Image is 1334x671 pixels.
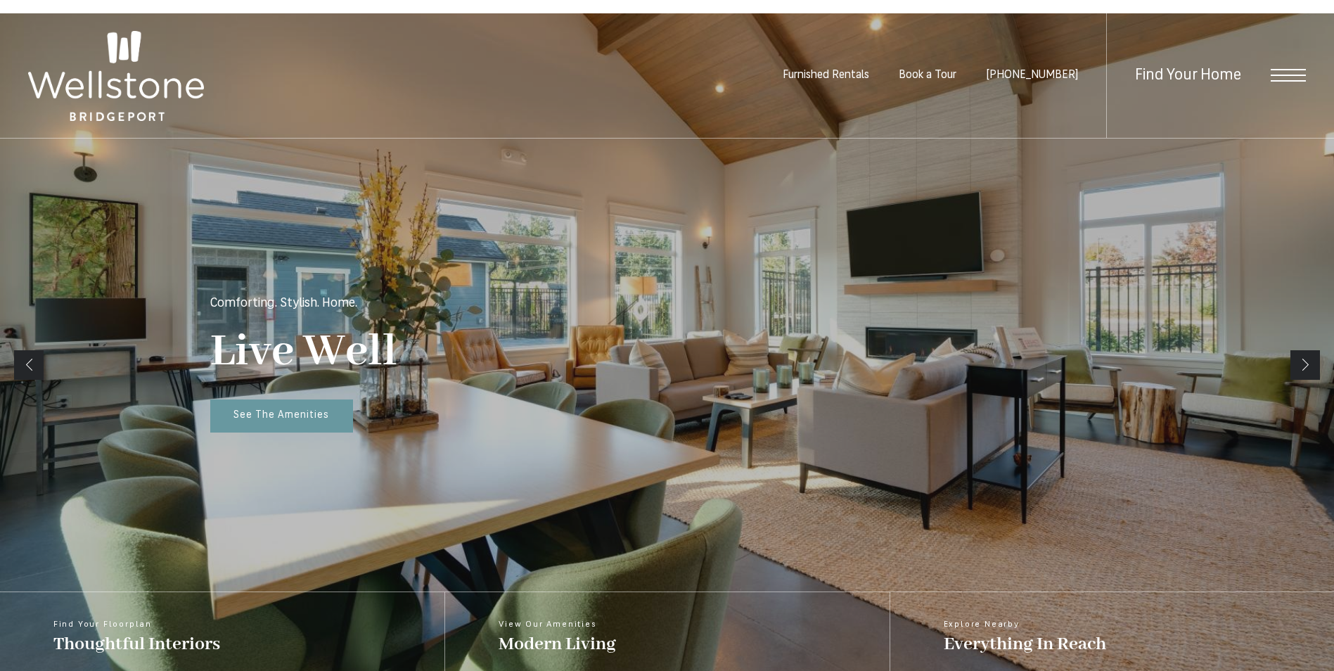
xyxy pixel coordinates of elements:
span: Everything In Reach [944,632,1106,656]
a: Find Your Home [1135,68,1241,84]
p: Live Well [210,324,397,380]
p: Comforting. Stylish. Home. [210,298,357,310]
a: Next [1290,350,1320,380]
span: Find Your Floorplan [53,620,220,629]
span: [PHONE_NUMBER] [986,70,1078,81]
a: Call Us at (253) 642-8681 [986,70,1078,81]
span: Modern Living [499,632,616,656]
a: See The Amenities [210,400,353,433]
a: Furnished Rentals [783,70,869,81]
span: Thoughtful Interiors [53,632,220,656]
a: Previous [14,350,44,380]
span: See The Amenities [233,410,329,421]
span: View Our Amenities [499,620,616,629]
span: Explore Nearby [944,620,1106,629]
button: Open Menu [1271,69,1306,82]
a: Book a Tour [899,70,956,81]
img: Wellstone [28,31,204,121]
